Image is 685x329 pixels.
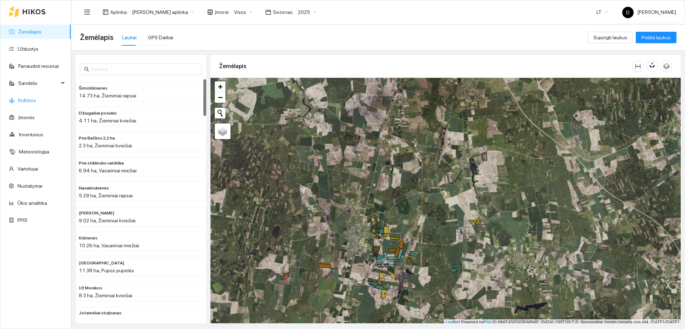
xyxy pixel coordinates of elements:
[79,85,107,92] span: Šimoliūnienės
[79,185,109,192] span: Navalinskienės
[79,285,102,292] span: Už Monikos
[19,132,43,137] a: Inventorius
[444,319,681,325] div: | Powered by © HNIT-[GEOGRAPHIC_DATA]; ORT10LT ©, Nacionalinė žemės tarnyba prie AM, [DATE]-[DATE]
[215,81,225,92] a: Zoom in
[636,35,676,40] a: Pridėti laukus
[79,143,132,148] span: 2.3 ha, Žieminiai kviečiai
[79,260,124,267] span: Mileikiškės
[588,35,633,40] a: Sujungti laukus
[18,76,59,90] span: Sandėlis
[80,5,94,19] button: menu-fold
[298,7,316,17] span: 2025
[219,56,632,76] div: Žemėlapis
[79,310,121,317] span: Jotainėliai stulpynas
[79,243,139,248] span: 10.26 ha, Vasariniai miežiai
[84,9,90,15] span: menu-fold
[17,183,42,189] a: Nustatymai
[79,235,97,242] span: Kiūrienės
[207,9,213,15] span: shop
[17,166,38,172] a: Vartotojai
[79,210,114,217] span: Prie Ažuoliuko
[17,217,27,223] a: PPIS
[633,64,643,69] span: column-width
[597,7,608,17] span: LT
[17,200,47,206] a: Ūkio analitika
[588,32,633,43] button: Sujungti laukus
[80,32,113,43] span: Žemėlapis
[18,115,35,120] a: Įmonės
[79,110,117,117] span: Džiugailiai posukis
[79,218,136,223] span: 9.02 ha, Žieminiai kviečiai
[122,34,137,41] div: Laukai
[17,46,39,52] a: Užduotys
[132,7,194,17] span: Donato Grakausko aplinka
[626,7,630,18] span: D
[79,160,124,167] span: Prie stiklinsko valdiška
[18,29,41,35] a: Žemėlapis
[84,67,89,72] span: search
[79,268,134,273] span: 11.38 ha, Pupos pupelės
[79,168,137,173] span: 6.94 ha, Vasariniai miežiai
[593,34,627,41] span: Sujungti laukus
[215,92,225,103] a: Zoom out
[641,34,671,41] span: Pridėti laukus
[215,8,230,16] span: Įmonė :
[492,320,493,325] span: |
[218,82,223,91] span: +
[265,9,271,15] span: calendar
[215,108,225,118] button: Initiate a new search
[18,97,36,103] a: Kultūros
[79,135,115,142] span: Prie Bačkos 2,2 ha
[215,123,230,139] a: Layers
[273,8,294,16] span: Sezonas :
[91,65,198,73] input: Paieška
[79,193,133,198] span: 5.29 ha, Žieminiai rapsai
[632,61,644,72] button: column-width
[446,320,459,325] a: Leaflet
[18,63,59,69] a: Panaudoti resursai
[19,149,49,155] a: Meteorologija
[622,9,676,15] span: [PERSON_NAME]
[103,9,108,15] span: layout
[636,32,676,43] button: Pridėti laukus
[484,320,491,325] a: Esri
[79,293,132,298] span: 8.3 ha, Žieminiai kviečiai
[234,7,253,17] span: Visos
[110,8,128,16] span: Aplinka :
[79,93,136,98] span: 14.73 ha, Žieminiai rapsai
[218,93,223,102] span: −
[79,118,136,123] span: 4.11 ha, Žieminiai kviečiai
[148,34,173,41] div: GPS Darbai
